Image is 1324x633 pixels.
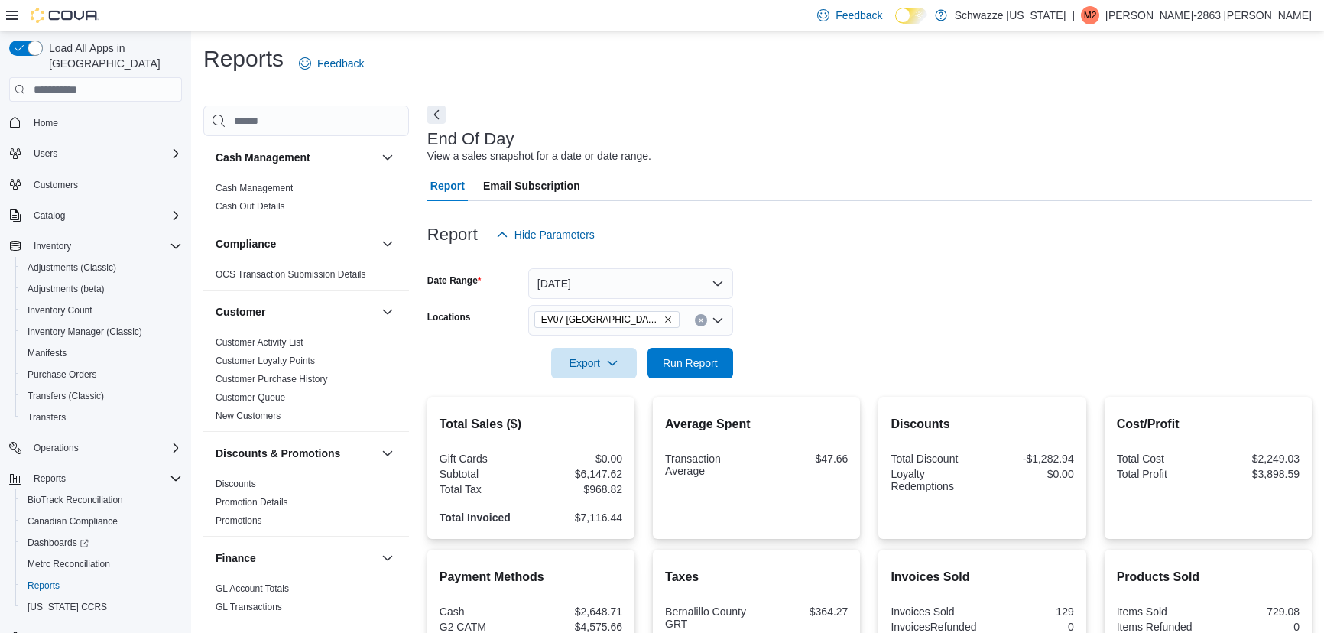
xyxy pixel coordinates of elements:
div: Cash Management [203,179,409,222]
span: Feedback [836,8,882,23]
button: Hide Parameters [490,219,601,250]
div: Total Cost [1117,453,1206,465]
span: Reports [28,579,60,592]
span: Transfers [28,411,66,424]
h3: Customer [216,304,265,320]
div: $3,898.59 [1211,468,1300,480]
button: Reports [28,469,72,488]
span: Hide Parameters [514,227,595,242]
div: Loyalty Redemptions [891,468,979,492]
span: BioTrack Reconciliation [21,491,182,509]
a: Canadian Compliance [21,512,124,531]
span: Dashboards [21,534,182,552]
button: Adjustments (Classic) [15,257,188,278]
a: New Customers [216,411,281,421]
a: GL Transactions [216,602,282,612]
a: Reports [21,576,66,595]
div: View a sales snapshot for a date or date range. [427,148,651,164]
span: [US_STATE] CCRS [28,601,107,613]
span: M2 [1084,6,1097,24]
button: Inventory Manager (Classic) [15,321,188,342]
a: Inventory Manager (Classic) [21,323,148,341]
h3: Discounts & Promotions [216,446,340,461]
span: Promotion Details [216,496,288,508]
span: Adjustments (beta) [21,280,182,298]
div: -$1,282.94 [985,453,1074,465]
a: GL Account Totals [216,583,289,594]
span: Canadian Compliance [28,515,118,527]
a: Feedback [293,48,370,79]
span: Home [28,112,182,131]
a: Dashboards [15,532,188,553]
button: Transfers (Classic) [15,385,188,407]
button: Run Report [647,348,733,378]
p: Schwazze [US_STATE] [955,6,1066,24]
div: Finance [203,579,409,622]
button: Export [551,348,637,378]
span: Inventory [28,237,182,255]
button: Discounts & Promotions [216,446,375,461]
span: Adjustments (Classic) [21,258,182,277]
span: Customer Loyalty Points [216,355,315,367]
input: Dark Mode [895,8,927,24]
h2: Total Sales ($) [440,415,622,433]
div: Invoices Sold [891,605,979,618]
h3: End Of Day [427,130,514,148]
a: Adjustments (beta) [21,280,111,298]
span: Feedback [317,56,364,71]
span: Customer Purchase History [216,373,328,385]
a: Discounts [216,479,256,489]
div: $0.00 [985,468,1074,480]
div: $364.27 [760,605,849,618]
button: Reports [15,575,188,596]
span: EV07 Paradise Hills [534,311,680,328]
button: Catalog [3,205,188,226]
span: Cash Out Details [216,200,285,213]
span: Home [34,117,58,129]
div: $4,575.66 [534,621,622,633]
span: Transfers [21,408,182,427]
span: Canadian Compliance [21,512,182,531]
div: Gift Cards [440,453,528,465]
button: Remove EV07 Paradise Hills from selection in this group [664,315,673,324]
button: Open list of options [712,314,724,326]
span: Inventory [34,240,71,252]
h2: Average Spent [665,415,848,433]
span: New Customers [216,410,281,422]
span: Customers [34,179,78,191]
span: Inventory Manager (Classic) [21,323,182,341]
button: [DATE] [528,268,733,299]
button: Next [427,105,446,124]
button: Home [3,111,188,133]
button: Operations [3,437,188,459]
span: Catalog [28,206,182,225]
img: Cova [31,8,99,23]
span: Inventory Count [21,301,182,320]
div: Customer [203,333,409,431]
h3: Compliance [216,236,276,252]
span: OCS Transaction Submission Details [216,268,366,281]
div: Matthew-2863 Turner [1081,6,1099,24]
span: Catalog [34,209,65,222]
div: Items Refunded [1117,621,1206,633]
div: 0 [1211,621,1300,633]
div: Bernalillo County GRT [665,605,754,630]
span: Transfers (Classic) [28,390,104,402]
div: Total Profit [1117,468,1206,480]
div: Subtotal [440,468,528,480]
span: Email Subscription [483,170,580,201]
span: Manifests [28,347,67,359]
button: Inventory Count [15,300,188,321]
button: Canadian Compliance [15,511,188,532]
button: Adjustments (beta) [15,278,188,300]
a: Metrc Reconciliation [21,555,116,573]
span: GL Transactions [216,601,282,613]
button: Customer [216,304,375,320]
h3: Finance [216,550,256,566]
span: Users [28,144,182,163]
div: Total Tax [440,483,528,495]
span: Washington CCRS [21,598,182,616]
a: Promotion Details [216,497,288,508]
button: Finance [378,549,397,567]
